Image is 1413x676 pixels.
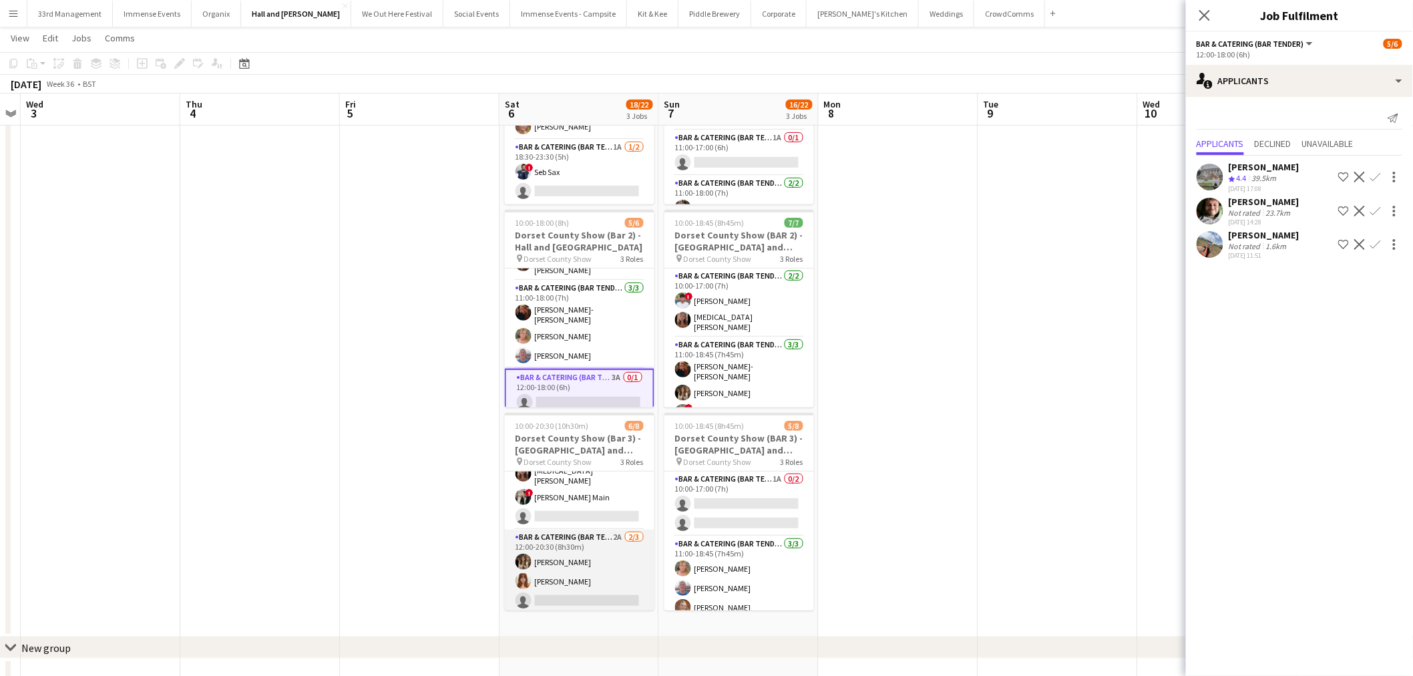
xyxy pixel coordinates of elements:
[66,29,97,47] a: Jobs
[1229,161,1299,173] div: [PERSON_NAME]
[684,457,752,467] span: Dorset County Show
[822,106,841,121] span: 8
[1384,39,1402,49] span: 5/6
[664,176,814,240] app-card-role: Bar & Catering (Bar Tender)2/211:00-18:00 (7h)[PERSON_NAME]
[664,432,814,456] h3: Dorset County Show (BAR 3) - [GEOGRAPHIC_DATA] and [GEOGRAPHIC_DATA]
[675,218,745,228] span: 10:00-18:45 (8h45m)
[781,254,803,264] span: 3 Roles
[1186,7,1413,24] h3: Job Fulfilment
[1249,173,1279,184] div: 39.5km
[1229,184,1299,193] div: [DATE] 17:08
[505,432,654,456] h3: Dorset County Show (Bar 3) - [GEOGRAPHIC_DATA] and [GEOGRAPHIC_DATA]
[43,32,58,44] span: Edit
[1229,218,1299,226] div: [DATE] 14:28
[625,218,644,228] span: 5/6
[982,106,999,121] span: 9
[1229,229,1299,241] div: [PERSON_NAME]
[1229,241,1263,251] div: Not rated
[984,98,999,110] span: Tue
[113,1,192,27] button: Immense Events
[785,421,803,431] span: 5/8
[919,1,974,27] button: Weddings
[1141,106,1161,121] span: 10
[1229,251,1299,260] div: [DATE] 11:51
[83,79,96,89] div: BST
[621,457,644,467] span: 3 Roles
[785,218,803,228] span: 7/7
[26,98,43,110] span: Wed
[505,369,654,417] app-card-role: Bar & Catering (Bar Tender)3A0/112:00-18:00 (6h)
[662,106,680,121] span: 7
[505,281,654,369] app-card-role: Bar & Catering (Bar Tender)3/311:00-18:00 (7h)[PERSON_NAME]-[PERSON_NAME][PERSON_NAME][PERSON_NAME]
[685,293,693,301] span: !
[1263,241,1289,251] div: 1.6km
[443,1,510,27] button: Social Events
[1229,208,1263,218] div: Not rated
[503,106,520,121] span: 6
[1229,196,1299,208] div: [PERSON_NAME]
[21,641,71,655] div: New group
[516,218,570,228] span: 10:00-18:00 (8h)
[71,32,91,44] span: Jobs
[345,98,356,110] span: Fri
[1197,139,1244,148] span: Applicants
[44,79,77,89] span: Week 36
[1302,139,1354,148] span: Unavailable
[664,130,814,176] app-card-role: Bar & Catering (Bar Tender)1A0/111:00-17:00 (6h)
[807,1,919,27] button: [PERSON_NAME]'s Kitchen
[524,254,592,264] span: Dorset County Show
[11,77,41,91] div: [DATE]
[505,530,654,614] app-card-role: Bar & Catering (Bar Tender)2A2/312:00-20:30 (8h30m)[PERSON_NAME][PERSON_NAME]
[1197,49,1402,59] div: 12:00-18:00 (6h)
[505,442,654,530] app-card-role: Bar & Catering (Bar Tender)1A2/311:00-20:30 (9h30m)[MEDICAL_DATA][PERSON_NAME]![PERSON_NAME] Main
[27,1,113,27] button: 33rd Management
[505,140,654,204] app-card-role: Bar & Catering (Bar Tender)1A1/218:30-23:30 (5h)!Seb Sax
[505,210,654,407] app-job-card: 10:00-18:00 (8h)5/6Dorset County Show (Bar 2) - Hall and [GEOGRAPHIC_DATA] Dorset County Show3 Ro...
[824,98,841,110] span: Mon
[1255,139,1291,148] span: Declined
[627,111,652,121] div: 3 Jobs
[621,254,644,264] span: 3 Roles
[664,337,814,426] app-card-role: Bar & Catering (Bar Tender)3/311:00-18:45 (7h45m)[PERSON_NAME]-[PERSON_NAME][PERSON_NAME]![US_STA...
[664,472,814,536] app-card-role: Bar & Catering (Bar Tender)1A0/210:00-17:00 (7h)
[1186,65,1413,97] div: Applicants
[1237,173,1247,183] span: 4.4
[664,210,814,407] app-job-card: 10:00-18:45 (8h45m)7/7Dorset County Show (BAR 2) - [GEOGRAPHIC_DATA] and [GEOGRAPHIC_DATA] Dorset...
[1197,39,1315,49] button: Bar & Catering (Bar Tender)
[526,164,534,172] span: !
[184,106,202,121] span: 4
[241,1,351,27] button: Hall and [PERSON_NAME]
[192,1,241,27] button: Organix
[786,100,813,110] span: 16/22
[37,29,63,47] a: Edit
[675,421,745,431] span: 10:00-18:45 (8h45m)
[627,1,678,27] button: Kit & Kee
[1197,39,1304,49] span: Bar & Catering (Bar Tender)
[664,536,814,621] app-card-role: Bar & Catering (Bar Tender)3/311:00-18:45 (7h45m)[PERSON_NAME][PERSON_NAME][PERSON_NAME]
[11,32,29,44] span: View
[664,269,814,337] app-card-role: Bar & Catering (Bar Tender)2/210:00-17:00 (7h)![PERSON_NAME][MEDICAL_DATA][PERSON_NAME]
[505,413,654,611] app-job-card: 10:00-20:30 (10h30m)6/8Dorset County Show (Bar 3) - [GEOGRAPHIC_DATA] and [GEOGRAPHIC_DATA] Dorse...
[664,229,814,253] h3: Dorset County Show (BAR 2) - [GEOGRAPHIC_DATA] and [GEOGRAPHIC_DATA]
[751,1,807,27] button: Corporate
[787,111,812,121] div: 3 Jobs
[1143,98,1161,110] span: Wed
[678,1,751,27] button: Piddle Brewery
[510,1,627,27] button: Immense Events - Campsite
[105,32,135,44] span: Comms
[524,457,592,467] span: Dorset County Show
[351,1,443,27] button: We Out Here Festival
[5,29,35,47] a: View
[526,489,534,497] span: !
[664,413,814,611] app-job-card: 10:00-18:45 (8h45m)5/8Dorset County Show (BAR 3) - [GEOGRAPHIC_DATA] and [GEOGRAPHIC_DATA] Dorset...
[626,100,653,110] span: 18/22
[781,457,803,467] span: 3 Roles
[664,98,680,110] span: Sun
[24,106,43,121] span: 3
[186,98,202,110] span: Thu
[625,421,644,431] span: 6/8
